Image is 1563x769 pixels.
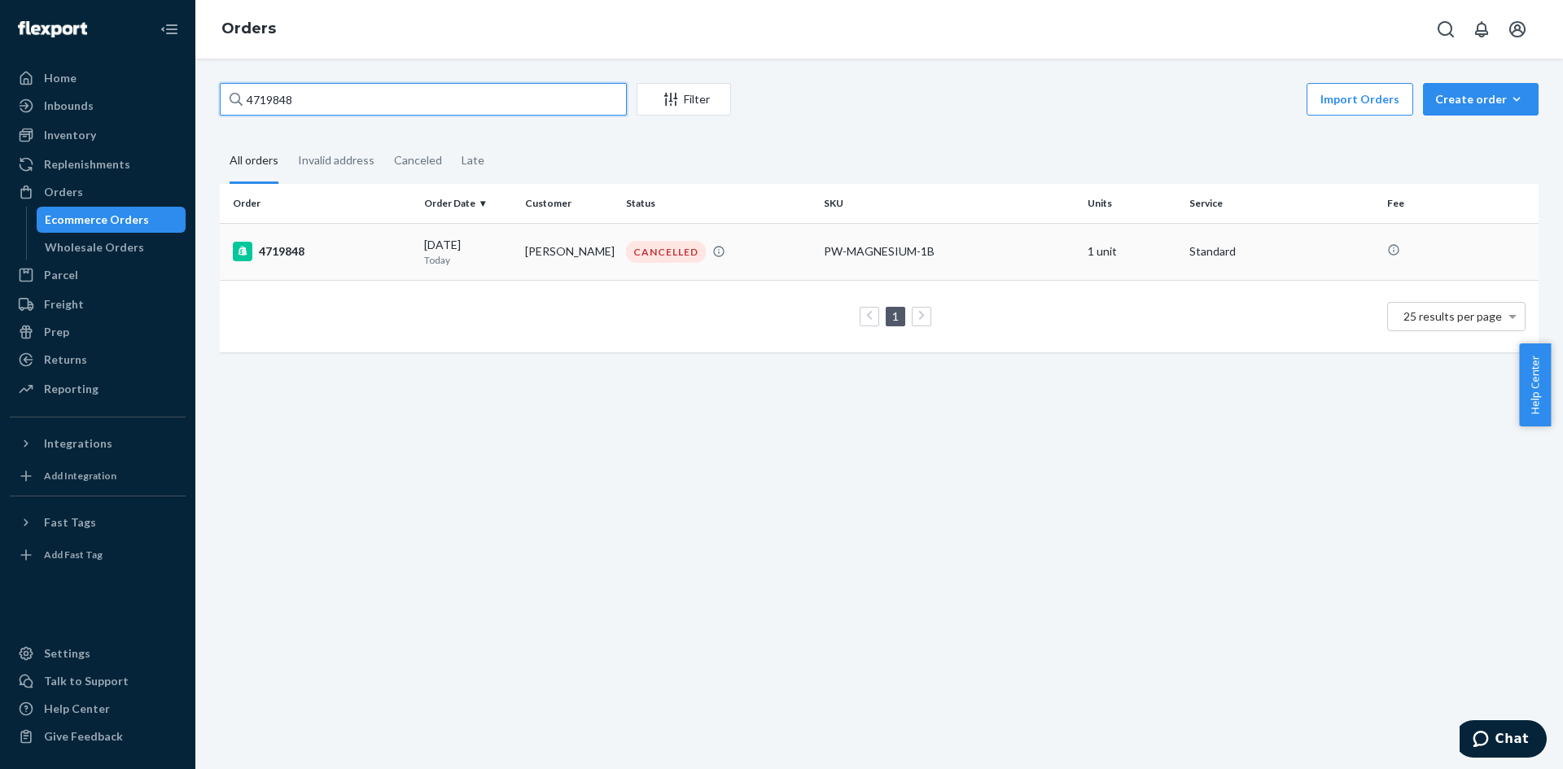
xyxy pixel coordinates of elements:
[10,668,186,694] button: Talk to Support
[1429,13,1462,46] button: Open Search Box
[45,239,144,256] div: Wholesale Orders
[44,701,110,717] div: Help Center
[418,184,519,223] th: Order Date
[10,723,186,749] button: Give Feedback
[44,435,112,452] div: Integrations
[10,347,186,373] a: Returns
[153,13,186,46] button: Close Navigation
[44,184,83,200] div: Orders
[626,241,706,263] div: CANCELLED
[233,242,411,261] div: 4719848
[10,122,186,148] a: Inventory
[10,179,186,205] a: Orders
[298,139,374,181] div: Invalid address
[18,21,87,37] img: Flexport logo
[44,156,130,173] div: Replenishments
[230,139,278,184] div: All orders
[37,234,186,260] a: Wholesale Orders
[1423,83,1539,116] button: Create order
[1189,243,1374,260] p: Standard
[44,645,90,662] div: Settings
[44,469,116,483] div: Add Integration
[519,223,620,280] td: [PERSON_NAME]
[45,212,149,228] div: Ecommerce Orders
[637,83,731,116] button: Filter
[44,548,103,561] div: Add Fast Tag
[10,430,186,457] button: Integrations
[824,243,1075,260] div: PW-MAGNESIUM-1B
[1519,343,1551,426] button: Help Center
[1501,13,1534,46] button: Open account menu
[10,291,186,317] a: Freight
[10,696,186,722] a: Help Center
[525,196,613,210] div: Customer
[10,65,186,91] a: Home
[44,267,78,283] div: Parcel
[10,151,186,177] a: Replenishments
[220,184,418,223] th: Order
[220,83,627,116] input: Search orders
[817,184,1081,223] th: SKU
[44,673,129,689] div: Talk to Support
[44,70,77,86] div: Home
[10,463,186,489] a: Add Integration
[1460,720,1547,761] iframe: Opens a widget where you can chat to one of our agents
[44,324,69,340] div: Prep
[462,139,484,181] div: Late
[1403,309,1502,323] span: 25 results per page
[620,184,817,223] th: Status
[424,237,512,267] div: [DATE]
[637,91,730,107] div: Filter
[10,509,186,535] button: Fast Tags
[10,319,186,345] a: Prep
[1081,184,1182,223] th: Units
[10,93,186,119] a: Inbounds
[37,207,186,233] a: Ecommerce Orders
[10,640,186,666] a: Settings
[1183,184,1381,223] th: Service
[1465,13,1498,46] button: Open notifications
[1435,91,1526,107] div: Create order
[1381,184,1539,223] th: Fee
[44,728,123,745] div: Give Feedback
[1081,223,1182,280] td: 1 unit
[889,309,902,323] a: Page 1 is your current page
[221,20,276,37] a: Orders
[44,296,84,312] div: Freight
[208,6,289,53] ol: breadcrumbs
[44,381,99,397] div: Reporting
[1307,83,1413,116] button: Import Orders
[10,376,186,402] a: Reporting
[44,127,96,143] div: Inventory
[44,98,94,114] div: Inbounds
[10,542,186,568] a: Add Fast Tag
[394,139,442,181] div: Canceled
[44,514,96,531] div: Fast Tags
[424,253,512,267] p: Today
[10,262,186,288] a: Parcel
[44,352,87,368] div: Returns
